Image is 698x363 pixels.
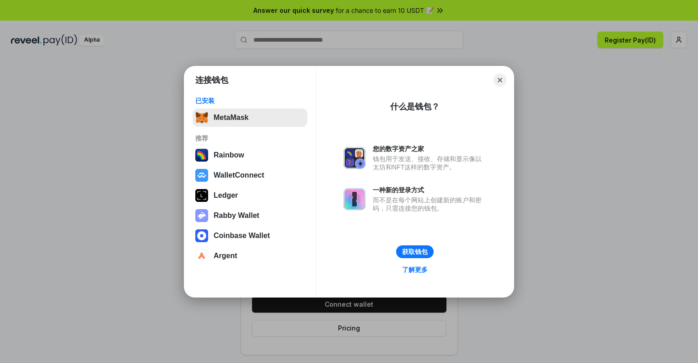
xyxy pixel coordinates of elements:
div: Ledger [214,191,238,200]
div: 推荐 [195,134,305,142]
button: WalletConnect [193,166,307,184]
div: 您的数字资产之家 [373,145,486,153]
h1: 连接钱包 [195,75,228,86]
div: 什么是钱包？ [390,101,440,112]
div: 而不是在每个网站上创建新的账户和密码，只需连接您的钱包。 [373,196,486,212]
img: svg+xml,%3Csvg%20xmlns%3D%22http%3A%2F%2Fwww.w3.org%2F2000%2Fsvg%22%20fill%3D%22none%22%20viewBox... [344,188,365,210]
button: Argent [193,247,307,265]
img: svg+xml,%3Csvg%20xmlns%3D%22http%3A%2F%2Fwww.w3.org%2F2000%2Fsvg%22%20fill%3D%22none%22%20viewBox... [195,209,208,222]
div: 已安装 [195,97,305,105]
button: Rainbow [193,146,307,164]
a: 了解更多 [397,264,433,276]
button: Ledger [193,186,307,205]
button: Rabby Wallet [193,206,307,225]
img: svg+xml,%3Csvg%20width%3D%2228%22%20height%3D%2228%22%20viewBox%3D%220%200%2028%2028%22%20fill%3D... [195,249,208,262]
div: MetaMask [214,114,248,122]
div: Rainbow [214,151,244,159]
div: 获取钱包 [402,248,428,256]
img: svg+xml,%3Csvg%20xmlns%3D%22http%3A%2F%2Fwww.w3.org%2F2000%2Fsvg%22%20width%3D%2228%22%20height%3... [195,189,208,202]
div: 钱包用于发送、接收、存储和显示像以太坊和NFT这样的数字资产。 [373,155,486,171]
div: WalletConnect [214,171,264,179]
div: Rabby Wallet [214,211,259,220]
div: Coinbase Wallet [214,232,270,240]
img: svg+xml,%3Csvg%20fill%3D%22none%22%20height%3D%2233%22%20viewBox%3D%220%200%2035%2033%22%20width%... [195,111,208,124]
button: Close [494,74,506,87]
img: svg+xml,%3Csvg%20xmlns%3D%22http%3A%2F%2Fwww.w3.org%2F2000%2Fsvg%22%20fill%3D%22none%22%20viewBox... [344,147,365,169]
img: svg+xml,%3Csvg%20width%3D%22120%22%20height%3D%22120%22%20viewBox%3D%220%200%20120%20120%22%20fil... [195,149,208,162]
div: 了解更多 [402,265,428,274]
img: svg+xml,%3Csvg%20width%3D%2228%22%20height%3D%2228%22%20viewBox%3D%220%200%2028%2028%22%20fill%3D... [195,229,208,242]
button: MetaMask [193,108,307,127]
div: 一种新的登录方式 [373,186,486,194]
button: Coinbase Wallet [193,227,307,245]
div: Argent [214,252,237,260]
img: svg+xml,%3Csvg%20width%3D%2228%22%20height%3D%2228%22%20viewBox%3D%220%200%2028%2028%22%20fill%3D... [195,169,208,182]
button: 获取钱包 [396,245,434,258]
